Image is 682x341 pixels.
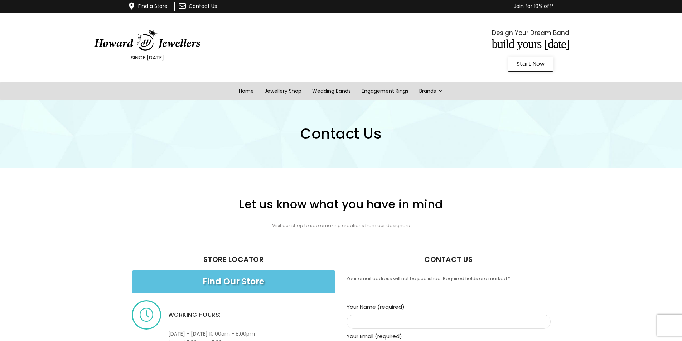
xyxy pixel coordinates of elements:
a: Engagement Rings [356,82,414,100]
a: Brands [414,82,449,100]
a: Wedding Bands [307,82,356,100]
label: Your Name (required) [347,303,551,325]
h1: Contact Us [130,127,552,141]
a: Contact Us [189,3,217,10]
h6: Store locator [132,256,335,263]
img: HowardJewellersLogo-04 [93,30,201,51]
p: Join for 10% off* [259,2,554,11]
span: Build Yours [DATE] [492,37,570,50]
h2: Let us know what you have in mind [130,199,552,210]
p: Visit our shop to see amazing creations from our designers [130,222,552,230]
a: Start Now [508,57,553,72]
span: Find Our Store [203,277,264,286]
h6: Contact Us [347,256,551,263]
a: Home [233,82,259,100]
a: Jewellery Shop [259,82,307,100]
span: Start Now [517,61,545,67]
p: SINCE [DATE] [18,53,276,62]
a: Find Our Store [132,270,335,293]
a: Find a Store [138,3,168,10]
p: Design Your Dream Band [401,28,660,38]
input: Your Name (required) [347,315,551,329]
p: Your email address will not be published. Required fields are marked * [347,275,551,283]
span: Working hours: [168,311,221,319]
